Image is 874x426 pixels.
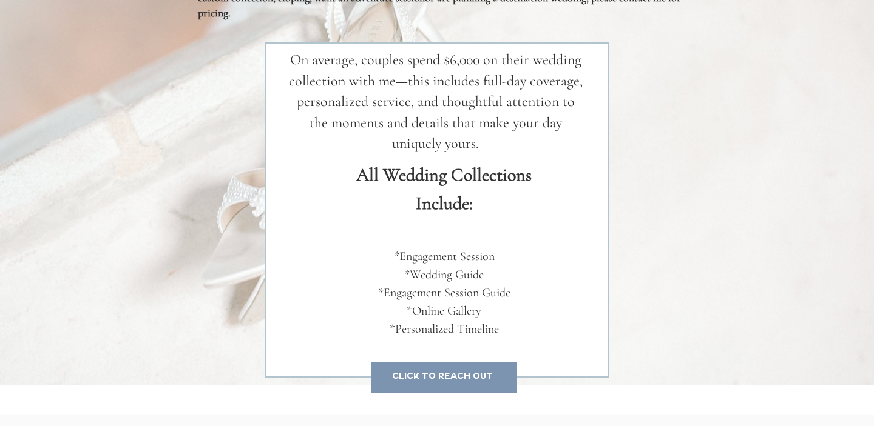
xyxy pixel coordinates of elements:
a: cLick to reach out [371,362,517,393]
span: *Wedding Guide [404,267,484,282]
span: All Wedding Collections Include: [356,164,532,215]
span: *Engagement Session [394,249,495,264]
span: *Online Gallery [407,304,481,318]
span: On average, couples spend $6,000 on their wedding collection with me—this includes full-day cover... [289,51,583,152]
span: cLick to reach out [392,371,493,384]
span: *Engagement Session Guide [378,285,510,300]
span: *Personalized Timeline [390,322,499,336]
